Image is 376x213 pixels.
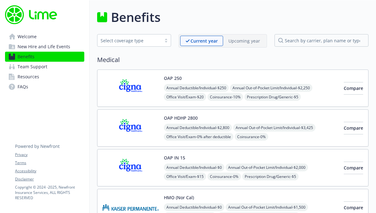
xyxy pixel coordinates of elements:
[164,173,206,180] span: Office Visit/Exam - $15
[15,184,84,200] p: Copyright © 2024 - 2025 , Newfront Insurance Services, ALL RIGHTS RESERVED
[164,194,194,201] button: HMO (Nor Cal)
[5,72,84,82] a: Resources
[164,133,233,141] span: Office Visit/Exam - 0% after deductible
[207,173,241,180] span: Coinsurance - 0%
[15,160,84,166] a: Terms
[226,164,308,171] span: Annual Out-of-Pocket Limit/Individual - $2,000
[5,52,84,62] a: Benefits
[18,72,39,82] span: Resources
[274,34,368,47] input: search by carrier, plan name or type
[101,37,158,44] div: Select coverage type
[164,154,185,161] button: OAP IN 15
[344,82,363,95] button: Compare
[207,93,243,101] span: Coinsurance - 10%
[111,8,160,27] h1: Benefits
[344,165,363,171] span: Compare
[191,38,218,44] p: Current year
[164,93,206,101] span: Office Visit/Exam - $20
[5,42,84,52] a: New Hire and Life Events
[164,75,182,81] button: OAP 250
[102,154,159,181] img: CIGNA carrier logo
[18,52,34,62] span: Benefits
[344,85,363,91] span: Compare
[18,82,28,92] span: FAQs
[18,42,70,52] span: New Hire and Life Events
[5,82,84,92] a: FAQs
[344,162,363,174] button: Compare
[18,32,37,42] span: Welcome
[244,93,301,101] span: Prescription Drug/Generic - $5
[164,203,224,211] span: Annual Deductible/Individual - $0
[228,38,260,44] p: Upcoming year
[15,152,84,158] a: Privacy
[344,125,363,131] span: Compare
[15,168,84,174] a: Accessibility
[344,205,363,210] span: Compare
[230,84,312,92] span: Annual Out-of-Pocket Limit/Individual - $2,250
[242,173,299,180] span: Prescription Drug/Generic - $5
[102,75,159,101] img: CIGNA carrier logo
[164,124,232,132] span: Annual Deductible/Individual - $2,800
[235,133,268,141] span: Coinsurance - 0%
[97,55,368,65] h2: Medical
[18,62,47,72] span: Team Support
[15,176,84,182] a: Disclaimer
[5,32,84,42] a: Welcome
[102,115,159,141] img: CIGNA carrier logo
[233,124,316,132] span: Annual Out-of-Pocket Limit/Individual - $3,425
[164,115,198,121] button: OAP HDHP 2800
[5,62,84,72] a: Team Support
[164,164,224,171] span: Annual Deductible/Individual - $0
[164,84,229,92] span: Annual Deductible/Individual - $250
[344,122,363,134] button: Compare
[226,203,308,211] span: Annual Out-of-Pocket Limit/Individual - $1,500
